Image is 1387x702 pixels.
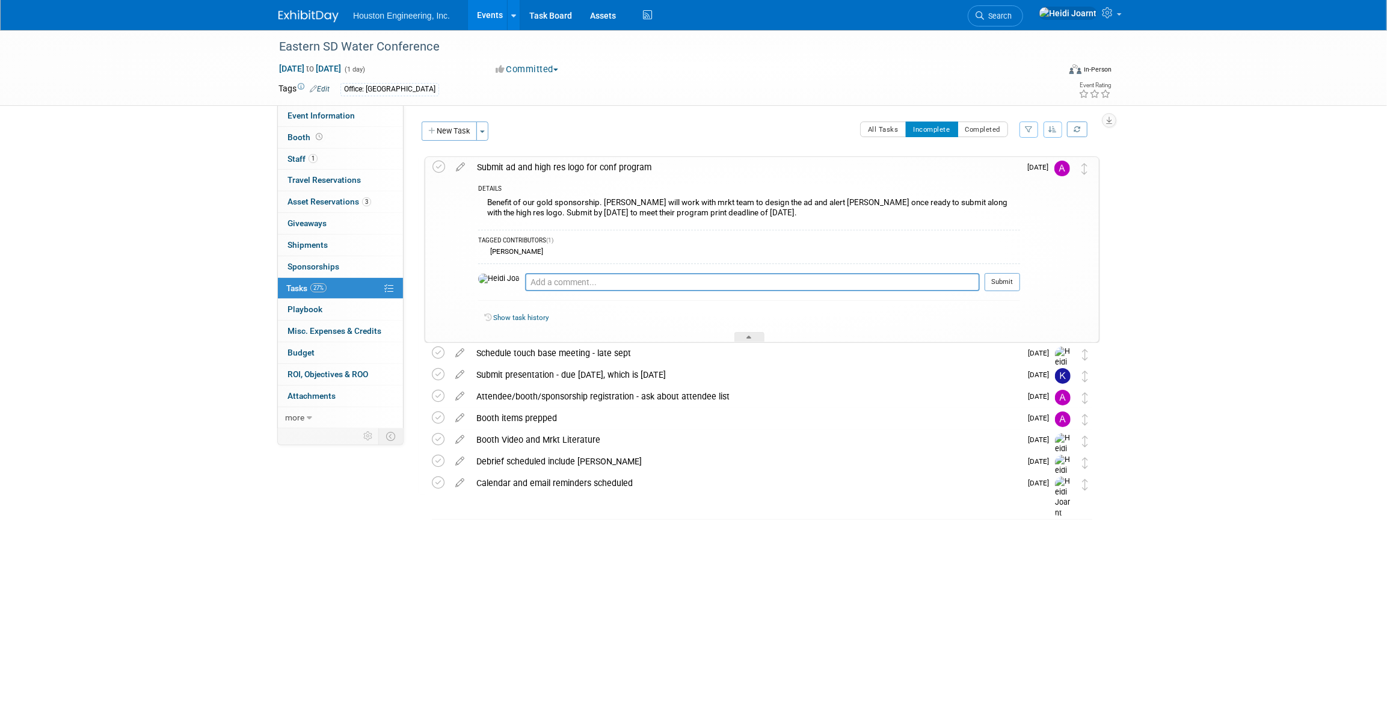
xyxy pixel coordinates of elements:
span: (1) [546,237,553,244]
div: [PERSON_NAME] [487,247,543,256]
div: Attendee/booth/sponsorship registration - ask about attendee list [470,386,1021,407]
a: Event Information [278,105,403,126]
button: Committed [491,63,563,76]
span: more [285,413,304,422]
div: DETAILS [478,185,1020,195]
i: Move task [1082,371,1088,382]
a: Attachments [278,386,403,407]
a: Staff1 [278,149,403,170]
i: Move task [1081,163,1087,174]
img: Heidi Joarnt [1055,455,1073,497]
img: Kyle Werning [1055,368,1071,384]
a: edit [449,391,470,402]
span: Travel Reservations [288,175,361,185]
span: Booth not reserved yet [313,132,325,141]
span: [DATE] [1028,479,1055,487]
span: Playbook [288,304,322,314]
span: Event Information [288,111,355,120]
img: Heidi Joarnt [1055,346,1073,389]
div: Office: [GEOGRAPHIC_DATA] [340,83,439,96]
span: Tasks [286,283,327,293]
div: Submit ad and high res logo for conf program [471,157,1020,177]
i: Move task [1082,414,1088,425]
span: Houston Engineering, Inc. [353,11,450,20]
button: All Tasks [860,122,906,137]
div: Eastern SD Water Conference [275,36,1041,58]
img: Heidi Joarnt [478,274,519,285]
a: Travel Reservations [278,170,403,191]
span: Staff [288,154,318,164]
a: Show task history [493,313,549,322]
img: Format-Inperson.png [1069,64,1081,74]
a: edit [449,369,470,380]
span: 3 [362,197,371,206]
img: Heidi Joarnt [1039,7,1097,20]
a: edit [449,434,470,445]
button: New Task [422,122,477,141]
a: Search [968,5,1023,26]
a: Budget [278,342,403,363]
span: Attachments [288,391,336,401]
span: [DATE] [1028,349,1055,357]
a: Asset Reservations3 [278,191,403,212]
img: Ali Ringheimer [1054,161,1070,176]
span: [DATE] [1028,371,1055,379]
a: Sponsorships [278,256,403,277]
td: Personalize Event Tab Strip [358,428,379,444]
span: ROI, Objectives & ROO [288,369,368,379]
td: Tags [278,82,330,96]
span: Sponsorships [288,262,339,271]
i: Move task [1082,479,1088,490]
a: Playbook [278,299,403,320]
span: (1 day) [343,66,365,73]
a: Edit [310,85,330,93]
span: [DATE] [1028,436,1055,444]
div: Booth items prepped [470,408,1021,428]
div: Submit presentation - due [DATE], which is [DATE] [470,365,1021,385]
span: Budget [288,348,315,357]
div: Calendar and email reminders scheduled [470,473,1021,493]
button: Completed [958,122,1009,137]
img: ExhibitDay [278,10,339,22]
img: Ali Ringheimer [1055,390,1071,405]
img: Heidi Joarnt [1055,476,1073,519]
span: 1 [309,154,318,163]
a: Refresh [1067,122,1087,137]
img: Heidi Joarnt [1055,433,1073,476]
span: Shipments [288,240,328,250]
a: Shipments [278,235,403,256]
i: Move task [1082,457,1088,469]
span: [DATE] [1028,457,1055,466]
a: Tasks27% [278,278,403,299]
span: Booth [288,132,325,142]
button: Incomplete [906,122,958,137]
div: Schedule touch base meeting - late sept [470,343,1021,363]
span: Search [984,11,1012,20]
div: TAGGED CONTRIBUTORS [478,236,1020,247]
span: [DATE] [DATE] [278,63,342,74]
span: [DATE] [1027,163,1054,171]
div: Booth Video and Mrkt Literature [470,430,1021,450]
div: In-Person [1083,65,1112,74]
span: to [304,64,316,73]
span: Asset Reservations [288,197,371,206]
i: Move task [1082,436,1088,447]
i: Move task [1082,349,1088,360]
span: Giveaways [288,218,327,228]
a: edit [449,456,470,467]
td: Toggle Event Tabs [379,428,404,444]
div: Benefit of our gold sponsorship. [PERSON_NAME] will work with mrkt team to design the ad and aler... [478,195,1020,223]
span: [DATE] [1028,414,1055,422]
a: Misc. Expenses & Credits [278,321,403,342]
a: ROI, Objectives & ROO [278,364,403,385]
div: Event Format [988,63,1112,81]
a: edit [449,413,470,423]
button: Submit [985,273,1020,291]
span: Misc. Expenses & Credits [288,326,381,336]
a: edit [449,348,470,359]
a: more [278,407,403,428]
i: Move task [1082,392,1088,404]
a: Booth [278,127,403,148]
a: edit [450,162,471,173]
div: Event Rating [1078,82,1111,88]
